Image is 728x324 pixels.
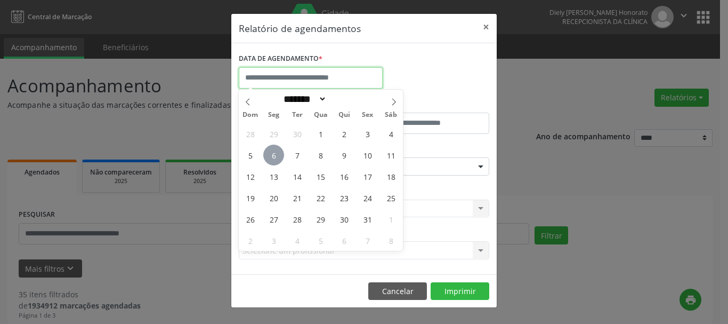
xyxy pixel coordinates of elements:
[240,230,261,251] span: Novembro 2, 2025
[381,166,401,187] span: Outubro 18, 2025
[262,112,286,118] span: Seg
[334,209,354,230] span: Outubro 30, 2025
[368,282,427,301] button: Cancelar
[263,123,284,144] span: Setembro 29, 2025
[240,209,261,230] span: Outubro 26, 2025
[310,187,331,208] span: Outubro 22, 2025
[334,145,354,165] span: Outubro 9, 2025
[356,112,379,118] span: Sex
[287,123,308,144] span: Setembro 30, 2025
[239,112,262,118] span: Dom
[357,230,378,251] span: Novembro 7, 2025
[357,209,378,230] span: Outubro 31, 2025
[310,230,331,251] span: Novembro 5, 2025
[357,123,378,144] span: Outubro 3, 2025
[309,112,333,118] span: Qua
[280,93,327,105] select: Month
[286,112,309,118] span: Ter
[287,166,308,187] span: Outubro 14, 2025
[240,145,261,165] span: Outubro 5, 2025
[379,112,403,118] span: Sáb
[431,282,489,301] button: Imprimir
[240,123,261,144] span: Setembro 28, 2025
[263,209,284,230] span: Outubro 27, 2025
[381,145,401,165] span: Outubro 11, 2025
[287,187,308,208] span: Outubro 21, 2025
[381,209,401,230] span: Novembro 1, 2025
[327,93,362,105] input: Year
[263,187,284,208] span: Outubro 20, 2025
[357,166,378,187] span: Outubro 17, 2025
[310,209,331,230] span: Outubro 29, 2025
[357,145,378,165] span: Outubro 10, 2025
[263,166,284,187] span: Outubro 13, 2025
[239,51,322,67] label: DATA DE AGENDAMENTO
[381,123,401,144] span: Outubro 4, 2025
[240,187,261,208] span: Outubro 19, 2025
[333,112,356,118] span: Qui
[287,145,308,165] span: Outubro 7, 2025
[287,209,308,230] span: Outubro 28, 2025
[381,187,401,208] span: Outubro 25, 2025
[263,230,284,251] span: Novembro 3, 2025
[239,21,361,35] h5: Relatório de agendamentos
[310,166,331,187] span: Outubro 15, 2025
[334,123,354,144] span: Outubro 2, 2025
[475,14,497,40] button: Close
[381,230,401,251] span: Novembro 8, 2025
[310,123,331,144] span: Outubro 1, 2025
[240,166,261,187] span: Outubro 12, 2025
[334,230,354,251] span: Novembro 6, 2025
[367,96,489,113] label: ATÉ
[263,145,284,165] span: Outubro 6, 2025
[334,187,354,208] span: Outubro 23, 2025
[334,166,354,187] span: Outubro 16, 2025
[310,145,331,165] span: Outubro 8, 2025
[357,187,378,208] span: Outubro 24, 2025
[287,230,308,251] span: Novembro 4, 2025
